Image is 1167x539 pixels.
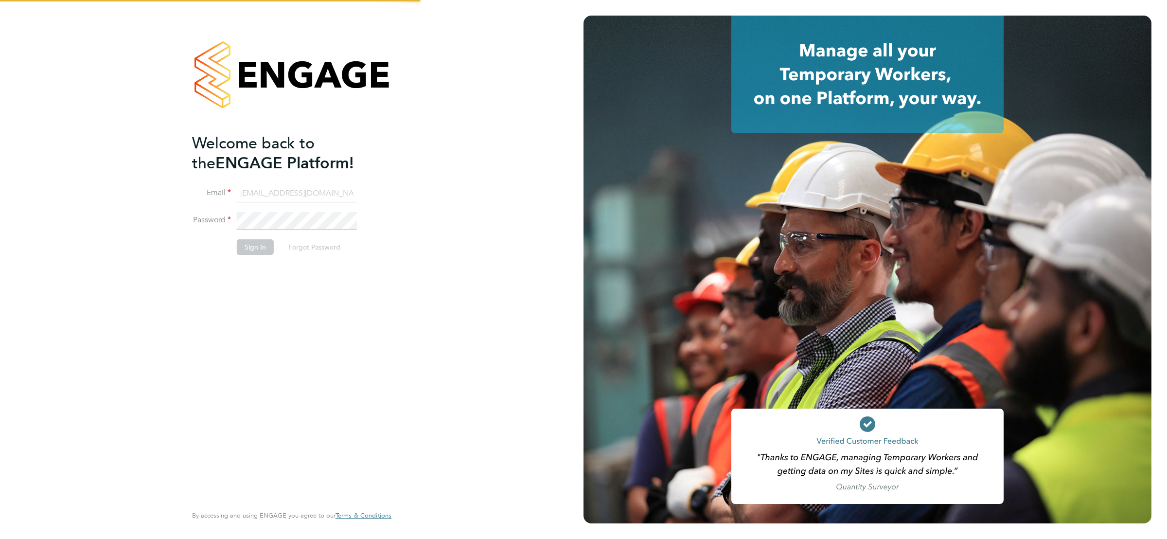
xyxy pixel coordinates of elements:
button: Sign In [237,239,274,255]
label: Email [192,188,231,198]
label: Password [192,215,231,225]
h2: ENGAGE Platform! [192,133,382,173]
a: Terms & Conditions [336,512,391,520]
span: Welcome back to the [192,134,315,173]
span: Terms & Conditions [336,511,391,520]
input: Enter your work email... [237,185,357,202]
span: By accessing and using ENGAGE you agree to our [192,511,391,520]
button: Forgot Password [281,239,348,255]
